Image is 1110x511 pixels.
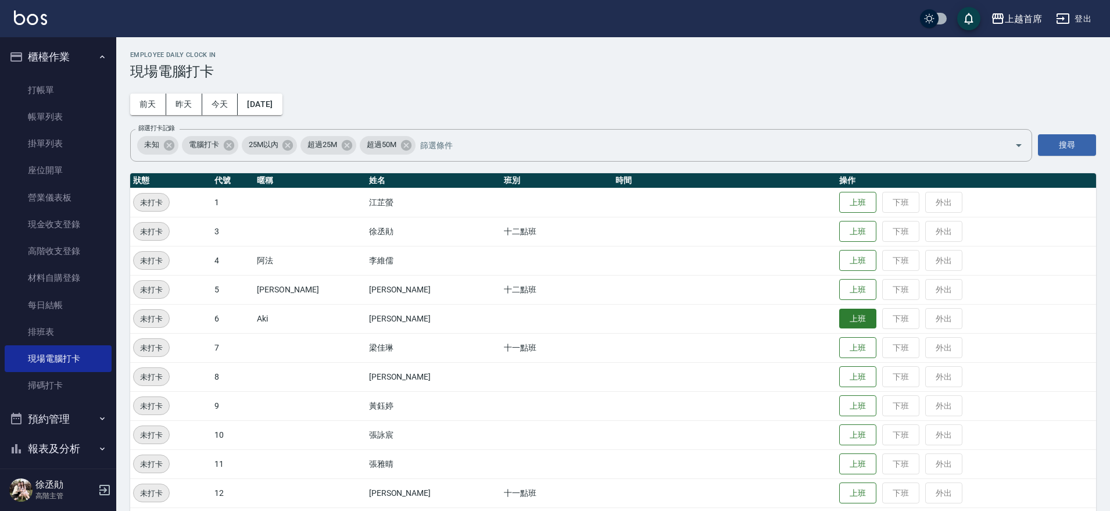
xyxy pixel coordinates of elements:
[5,211,112,238] a: 現金收支登錄
[5,103,112,130] a: 帳單列表
[366,188,501,217] td: 江芷螢
[360,139,403,151] span: 超過50M
[182,136,238,155] div: 電腦打卡
[1009,136,1028,155] button: Open
[212,391,254,420] td: 9
[5,42,112,72] button: 櫃檯作業
[182,139,226,151] span: 電腦打卡
[836,173,1096,188] th: 操作
[254,173,366,188] th: 暱稱
[986,7,1047,31] button: 上越首席
[839,309,876,329] button: 上班
[839,424,876,446] button: 上班
[130,51,1096,59] h2: Employee Daily Clock In
[134,226,169,238] span: 未打卡
[957,7,980,30] button: save
[5,434,112,464] button: 報表及分析
[5,319,112,345] a: 排班表
[300,136,356,155] div: 超過25M
[5,184,112,211] a: 營業儀表板
[839,337,876,359] button: 上班
[839,192,876,213] button: 上班
[501,173,613,188] th: 班別
[202,94,238,115] button: 今天
[366,246,501,275] td: 李維儒
[839,366,876,388] button: 上班
[366,304,501,333] td: [PERSON_NAME]
[9,478,33,502] img: Person
[501,333,613,362] td: 十一點班
[212,449,254,478] td: 11
[212,478,254,508] td: 12
[212,217,254,246] td: 3
[839,453,876,475] button: 上班
[5,77,112,103] a: 打帳單
[134,371,169,383] span: 未打卡
[5,292,112,319] a: 每日結帳
[839,395,876,417] button: 上班
[130,94,166,115] button: 前天
[14,10,47,25] img: Logo
[501,217,613,246] td: 十二點班
[366,391,501,420] td: 黃鈺婷
[137,136,178,155] div: 未知
[5,372,112,399] a: 掃碼打卡
[839,483,876,504] button: 上班
[366,217,501,246] td: 徐丞勛
[134,255,169,267] span: 未打卡
[254,275,366,304] td: [PERSON_NAME]
[5,157,112,184] a: 座位開單
[137,139,166,151] span: 未知
[35,479,95,491] h5: 徐丞勛
[134,458,169,470] span: 未打卡
[134,284,169,296] span: 未打卡
[5,238,112,265] a: 高階收支登錄
[130,63,1096,80] h3: 現場電腦打卡
[134,429,169,441] span: 未打卡
[254,304,366,333] td: Aki
[134,342,169,354] span: 未打卡
[166,94,202,115] button: 昨天
[134,313,169,325] span: 未打卡
[5,345,112,372] a: 現場電腦打卡
[366,478,501,508] td: [PERSON_NAME]
[212,275,254,304] td: 5
[839,221,876,242] button: 上班
[5,404,112,434] button: 預約管理
[366,173,501,188] th: 姓名
[417,135,994,155] input: 篩選條件
[134,400,169,412] span: 未打卡
[366,449,501,478] td: 張雅晴
[212,304,254,333] td: 6
[839,279,876,301] button: 上班
[212,188,254,217] td: 1
[5,464,112,494] button: 客戶管理
[134,196,169,209] span: 未打卡
[360,136,416,155] div: 超過50M
[839,250,876,271] button: 上班
[134,487,169,499] span: 未打卡
[242,136,298,155] div: 25M以內
[501,275,613,304] td: 十二點班
[613,173,836,188] th: 時間
[300,139,344,151] span: 超過25M
[366,420,501,449] td: 張詠宸
[1038,134,1096,156] button: 搜尋
[254,246,366,275] td: 阿法
[35,491,95,501] p: 高階主管
[1005,12,1042,26] div: 上越首席
[212,420,254,449] td: 10
[366,362,501,391] td: [PERSON_NAME]
[238,94,282,115] button: [DATE]
[138,124,175,133] label: 篩選打卡記錄
[366,333,501,362] td: 梁佳琳
[242,139,285,151] span: 25M以內
[5,265,112,291] a: 材料自購登錄
[212,173,254,188] th: 代號
[130,173,212,188] th: 狀態
[501,478,613,508] td: 十一點班
[212,246,254,275] td: 4
[366,275,501,304] td: [PERSON_NAME]
[212,333,254,362] td: 7
[1051,8,1096,30] button: 登出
